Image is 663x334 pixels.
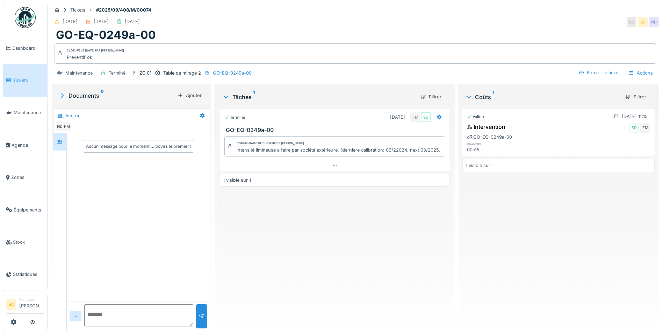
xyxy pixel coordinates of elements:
div: Documents [59,91,175,100]
span: Agenda [12,142,44,148]
h1: GO-EQ-0249a-00 [56,28,156,42]
div: FM [640,123,650,133]
div: Tickets [70,7,85,13]
img: Badge_color-CXgf-gQk.svg [15,7,36,28]
div: [DATE] 11:15 [622,113,648,120]
span: Statistiques [13,271,44,278]
span: Stock [13,239,44,245]
div: Interne [66,112,80,119]
a: SD Manager[PERSON_NAME] [6,297,44,314]
div: Intervention [467,123,505,131]
div: Clôturé le [DATE] par [PERSON_NAME] [67,48,124,53]
div: SD [627,17,636,27]
a: Zones [3,161,47,194]
div: ND [649,17,659,27]
div: Aucun message pour le moment … Soyez le premier ! [86,143,191,149]
a: Statistiques [3,258,47,291]
a: Dashboard [3,32,47,64]
div: Actions [625,68,656,78]
span: Dashboard [12,45,44,51]
div: Terminé [224,114,245,120]
a: Équipements [3,194,47,226]
div: Filtrer [418,92,444,102]
div: Ajouter [175,91,204,100]
h6: quantité [467,142,526,146]
span: Maintenance [14,109,44,116]
div: Maintenance [65,70,93,76]
div: SD [629,123,639,133]
div: GO-EQ-0249a-00 [467,134,512,140]
div: Terminé [109,70,125,76]
div: [DATE] [94,18,109,25]
span: Tickets [13,77,44,84]
span: Zones [11,174,44,181]
div: 1 visible sur 1 [466,162,493,169]
div: FM [62,121,72,131]
div: [DATE] [63,18,78,25]
span: Équipements [14,207,44,213]
li: SD [6,299,16,310]
div: [DATE] [390,114,405,120]
div: Table de mirage 2 [163,70,201,76]
a: Tickets [3,64,47,96]
div: SD [638,17,648,27]
div: Commentaire de clôture de [PERSON_NAME] [237,141,304,146]
div: Rouvrir le ticket [576,68,622,77]
a: Maintenance [3,97,47,129]
div: Manager [19,297,44,302]
div: 00h15 [467,146,526,153]
sup: 1 [253,93,255,101]
div: SD [421,112,431,122]
div: 1 visible sur 1 [223,177,251,183]
div: [DATE] [125,18,140,25]
strong: #2025/09/408/M/00074 [93,7,154,13]
div: Validé [467,114,484,120]
a: Agenda [3,129,47,161]
div: FM [410,112,420,122]
div: Tâches [223,93,415,101]
div: Filtrer [622,92,649,102]
li: [PERSON_NAME] [19,297,44,312]
h3: GO-EQ-0249a-00 [226,127,447,133]
div: intensité limineuse a faire par société extérieure. (derniere calibration: 06/22024, next 03/2025. [237,147,440,153]
div: Coûts [465,93,620,101]
div: ZC.01 [139,70,151,76]
sup: 0 [101,91,104,100]
div: Préventif ok [67,54,124,61]
a: Stock [3,226,47,258]
div: GO-EQ-0249a-00 [213,70,252,76]
sup: 1 [492,93,494,101]
div: ND [55,121,65,131]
